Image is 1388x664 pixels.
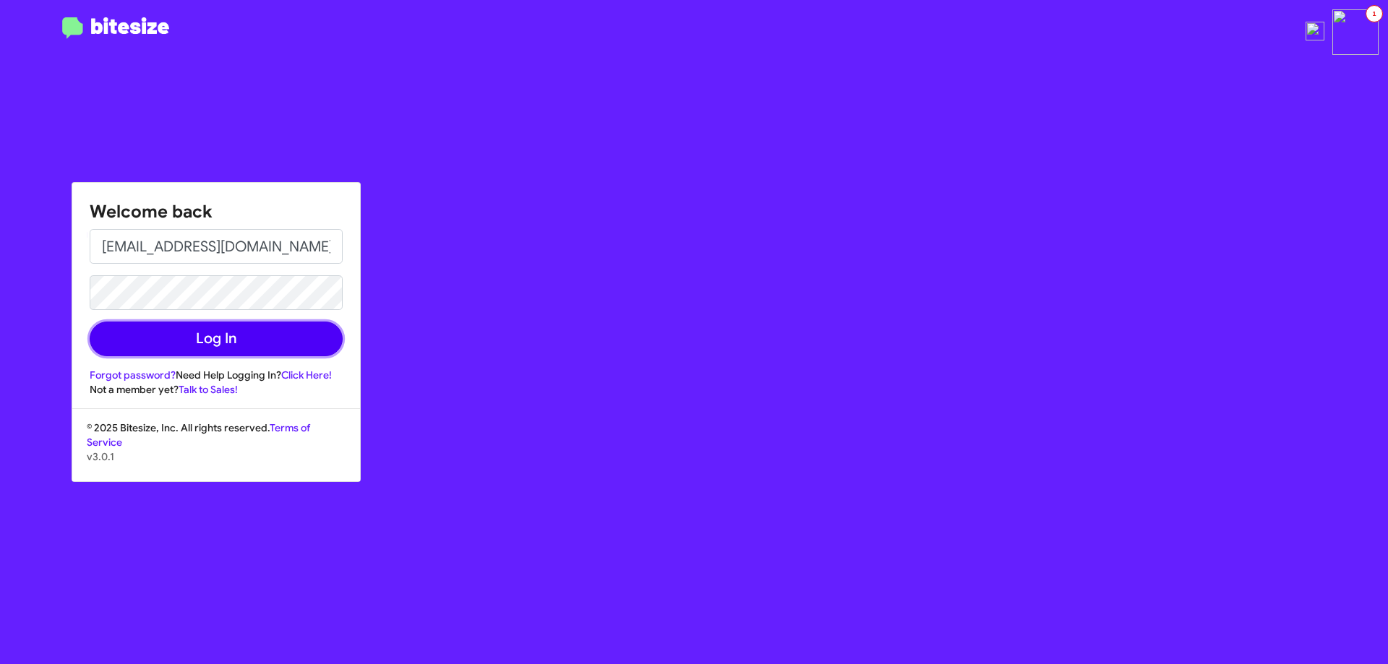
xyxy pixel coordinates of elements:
[1306,22,1324,40] img: minimized-close.png
[90,200,343,223] h1: Welcome back
[1366,5,1383,22] div: 1
[179,383,238,396] a: Talk to Sales!
[1332,9,1379,55] img: minimized-icon.png
[87,449,346,464] p: v3.0.1
[90,229,343,264] input: Email address
[90,322,343,356] button: Log In
[90,382,343,397] div: Not a member yet?
[90,368,343,382] div: Need Help Logging In?
[281,368,332,381] a: Click Here!
[90,368,176,381] a: Forgot password?
[72,421,360,481] div: © 2025 Bitesize, Inc. All rights reserved.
